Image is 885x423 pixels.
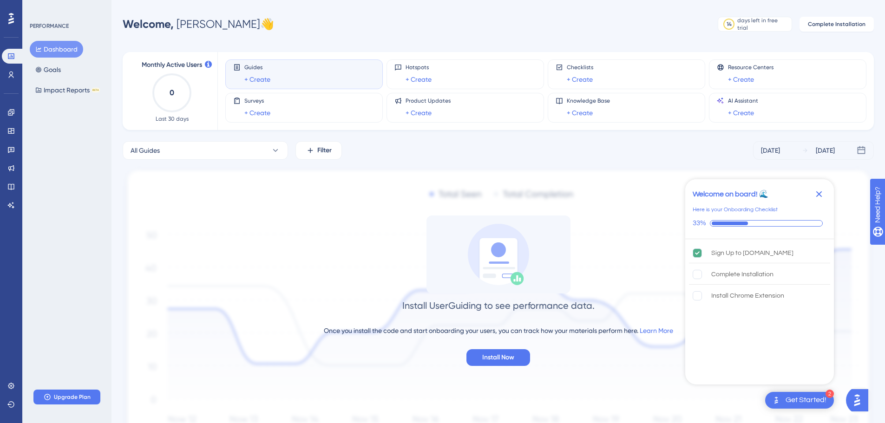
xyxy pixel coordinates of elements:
[846,386,874,414] iframe: UserGuiding AI Assistant Launcher
[689,243,830,263] div: Sign Up to UserGuiding.com is complete.
[123,17,174,31] span: Welcome,
[466,349,530,366] button: Install Now
[728,97,758,104] span: AI Assistant
[406,74,432,85] a: + Create
[22,2,58,13] span: Need Help?
[406,97,451,104] span: Product Updates
[30,82,105,98] button: Impact ReportsBETA
[123,17,274,32] div: [PERSON_NAME] 👋
[142,59,202,71] span: Monthly Active Users
[689,264,830,285] div: Complete Installation is incomplete.
[711,290,784,301] div: Install Chrome Extension
[786,395,826,405] div: Get Started!
[640,327,673,334] a: Learn More
[92,88,100,92] div: BETA
[567,107,593,118] a: + Create
[244,97,270,104] span: Surveys
[317,145,332,156] span: Filter
[816,145,835,156] div: [DATE]
[567,97,610,104] span: Knowledge Base
[30,41,83,58] button: Dashboard
[54,393,91,401] span: Upgrade Plan
[711,247,793,259] div: Sign Up to [DOMAIN_NAME]
[808,20,865,28] span: Complete Installation
[30,22,69,30] div: PERFORMANCE
[812,187,826,202] div: Close Checklist
[693,219,826,228] div: Checklist progress: 33%
[482,352,514,363] span: Install Now
[244,64,270,71] span: Guides
[765,392,834,409] div: Open Get Started! checklist, remaining modules: 2
[689,286,830,306] div: Install Chrome Extension is incomplete.
[156,115,189,123] span: Last 30 days
[295,141,342,160] button: Filter
[800,17,874,32] button: Complete Installation
[33,390,100,404] button: Upgrade Plan
[123,141,288,160] button: All Guides
[761,145,780,156] div: [DATE]
[244,74,270,85] a: + Create
[711,269,774,280] div: Complete Installation
[693,219,706,228] div: 33%
[30,61,66,78] button: Goals
[685,179,834,384] div: Checklist Container
[406,107,432,118] a: + Create
[727,20,732,28] div: 14
[406,64,432,71] span: Hotspots
[324,325,673,336] div: Once you install the code and start onboarding your users, you can track how your materials perfo...
[728,107,754,118] a: + Create
[728,74,754,85] a: + Create
[402,299,595,312] div: Install UserGuiding to see performance data.
[728,64,774,71] span: Resource Centers
[693,205,778,215] div: Here is your Onboarding Checklist
[685,239,834,382] div: Checklist items
[567,74,593,85] a: + Create
[737,17,789,32] div: days left in free trial
[131,145,160,156] span: All Guides
[826,390,834,398] div: 2
[771,395,782,406] img: launcher-image-alternative-text
[244,107,270,118] a: + Create
[567,64,593,71] span: Checklists
[693,189,768,200] div: Welcome on board! 🌊
[170,88,174,97] text: 0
